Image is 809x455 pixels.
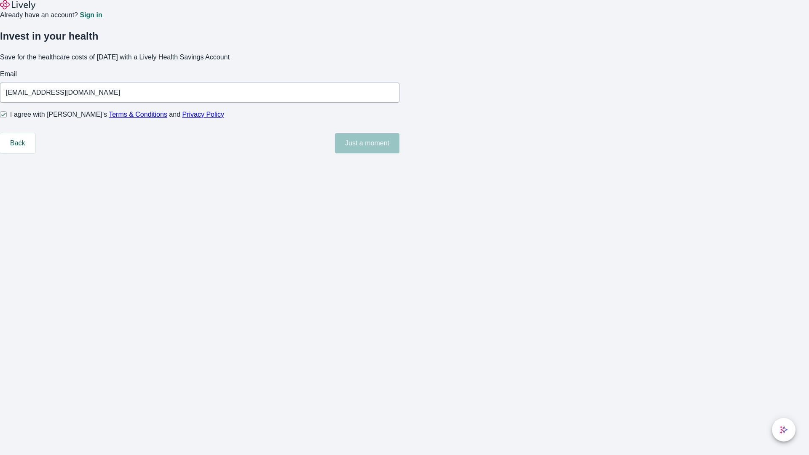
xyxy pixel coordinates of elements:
button: chat [772,418,796,442]
a: Terms & Conditions [109,111,167,118]
a: Privacy Policy [182,111,225,118]
svg: Lively AI Assistant [780,426,788,434]
span: I agree with [PERSON_NAME]’s and [10,110,224,120]
a: Sign in [80,12,102,19]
